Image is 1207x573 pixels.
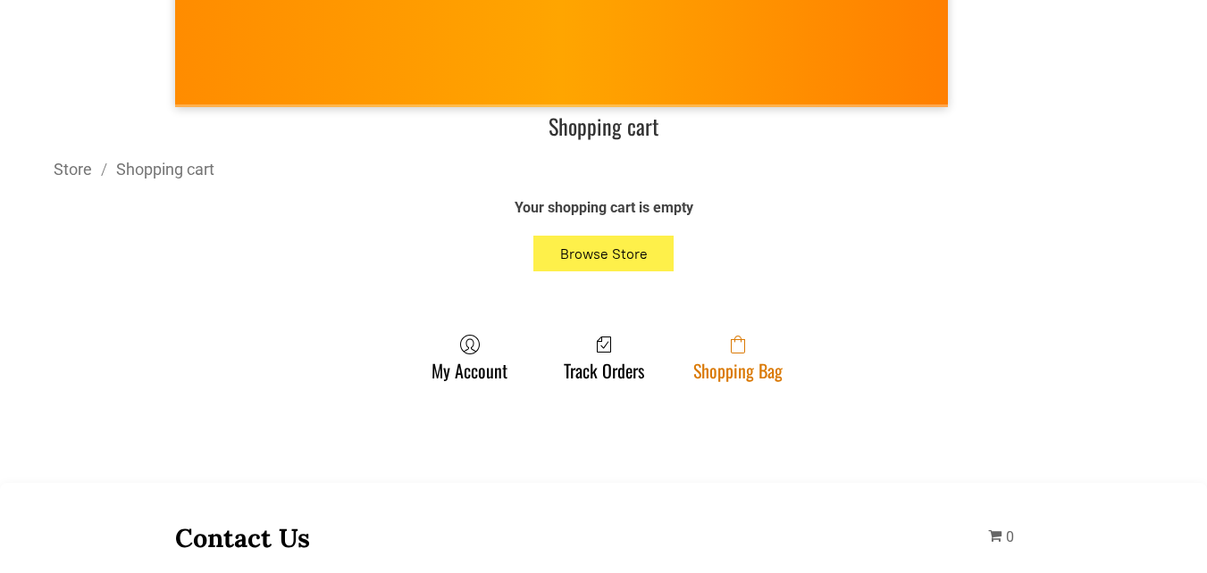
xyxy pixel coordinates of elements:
[423,334,516,381] a: My Account
[684,334,792,381] a: Shopping Bag
[282,198,926,218] div: Your shopping cart is empty
[533,236,675,271] button: Browse Store
[54,112,1153,140] h1: Shopping cart
[555,334,653,381] a: Track Orders
[560,245,648,262] span: Browse Store
[116,160,214,179] a: Shopping cart
[1006,528,1014,545] span: 0
[54,158,1153,180] div: Breadcrumbs
[54,160,92,179] a: Store
[175,521,949,554] h3: Contact Us
[92,160,116,179] span: /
